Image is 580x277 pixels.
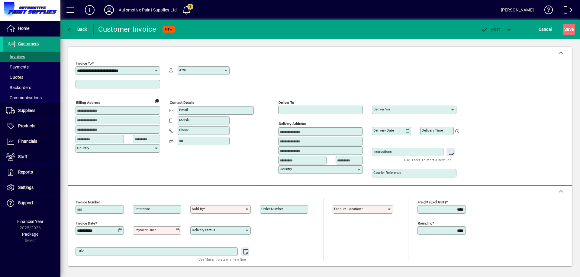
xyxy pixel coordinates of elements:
[422,128,443,132] mat-label: Delivery time
[334,207,361,211] mat-label: Product location
[18,154,27,159] span: Staff
[261,207,283,211] mat-label: Order number
[179,118,190,122] mat-label: Mobile
[76,200,100,204] mat-label: Invoice number
[501,5,534,15] div: [PERSON_NAME]
[165,27,172,31] span: NEW
[192,207,204,211] mat-label: Sold by
[18,139,37,144] span: Financials
[6,65,29,69] span: Payments
[3,93,60,103] a: Communications
[418,200,446,204] mat-label: Freight (excl GST)
[279,100,294,105] mat-label: Deliver To
[18,170,33,174] span: Reports
[3,52,60,62] a: Invoices
[18,200,33,205] span: Support
[18,26,29,31] span: Home
[22,232,38,237] span: Package
[18,123,35,128] span: Products
[559,1,572,21] a: Logout
[65,24,89,35] button: Back
[6,85,31,90] span: Backorders
[478,24,503,35] button: Post
[18,108,35,113] span: Suppliers
[80,5,99,15] button: Add
[99,5,119,15] button: Profile
[3,103,60,118] a: Suppliers
[67,27,87,32] span: Back
[373,107,390,111] mat-label: Deliver via
[373,149,392,154] mat-label: Instructions
[3,149,60,164] a: Staff
[3,62,60,72] a: Payments
[179,108,188,112] mat-label: Email
[404,156,452,163] mat-hint: Use 'Enter' to start a new line
[539,24,552,34] span: Cancel
[76,221,95,225] mat-label: Invoice date
[179,68,186,72] mat-label: Attn
[564,24,574,34] span: ave
[280,167,292,171] mat-label: Country
[3,165,60,180] a: Reports
[76,61,92,65] mat-label: Invoice To
[6,54,25,59] span: Invoices
[198,256,246,263] mat-hint: Use 'Enter' to start a new line
[3,72,60,82] a: Quotes
[134,207,150,211] mat-label: Reference
[77,146,89,150] mat-label: Country
[179,128,189,132] mat-label: Phone
[119,5,177,15] div: Automotive Paint Supplies Ltd
[563,24,575,35] button: Save
[537,24,553,35] button: Cancel
[3,196,60,211] a: Support
[77,249,84,253] mat-label: Title
[481,27,500,32] span: ost
[17,219,43,224] span: Financial Year
[3,134,60,149] a: Financials
[540,1,553,21] a: Knowledge Base
[564,27,567,32] span: S
[373,170,401,175] mat-label: Courier Reference
[134,228,155,232] mat-label: Payment due
[6,75,23,80] span: Quotes
[6,95,42,100] span: Communications
[18,41,39,46] span: Customers
[60,24,94,35] app-page-header-button: Back
[192,228,215,232] mat-label: Delivery status
[373,128,394,132] mat-label: Delivery date
[3,119,60,134] a: Products
[18,185,34,190] span: Settings
[98,24,156,34] div: Customer Invoice
[491,27,494,32] span: P
[418,221,432,225] mat-label: Rounding
[3,21,60,36] a: Home
[3,180,60,195] a: Settings
[3,82,60,93] a: Backorders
